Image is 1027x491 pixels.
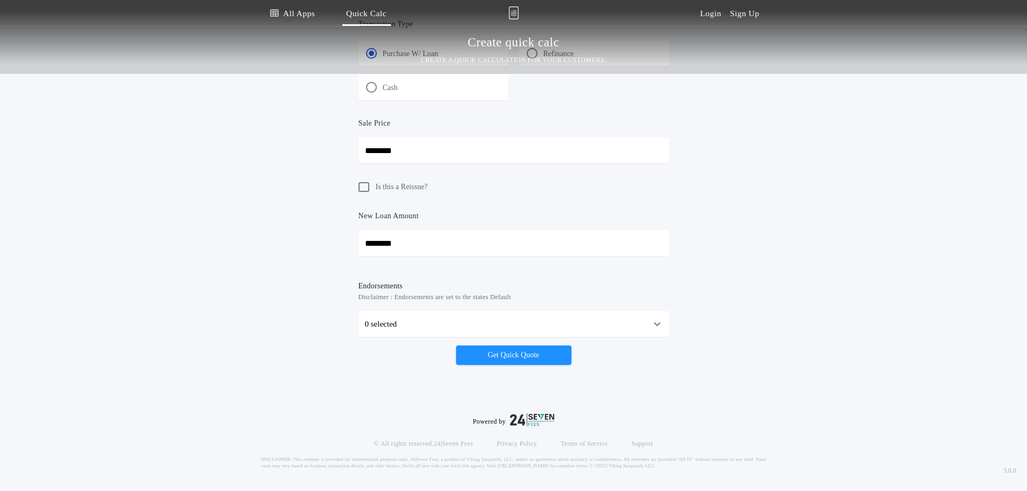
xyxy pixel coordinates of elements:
[359,118,391,129] p: Sale Price
[561,439,608,448] a: Terms of Service
[508,6,519,19] img: img
[359,230,669,256] input: New Loan Amount
[456,345,571,365] button: Get Quick Quote
[473,413,554,426] div: Powered by
[383,82,398,93] p: Cash
[1003,466,1016,475] span: 3.8.0
[359,292,669,302] span: Disclaimer : Endorsements are set to the states Default
[468,34,560,51] p: Create quick calc
[421,54,606,65] p: CREATE A QUICK CALCULATION FOR YOUR CUSTOMERS.
[359,281,669,292] span: Endorsements
[359,137,669,163] input: Sale Price
[359,311,669,337] button: 0 selected
[376,182,428,192] span: Is this a Reissue?
[497,464,549,468] a: [URL][DOMAIN_NAME]
[365,317,397,330] p: 0 selected
[510,413,554,426] img: logo
[359,211,419,222] p: New Loan Amount
[261,457,766,469] p: DISCLAIMER: This estimate is provided for informational purposes only. 24|Seven Fees, a product o...
[497,439,537,448] a: Privacy Policy
[631,439,653,448] a: Support
[374,439,473,448] p: © All rights reserved. 24|Seven Fees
